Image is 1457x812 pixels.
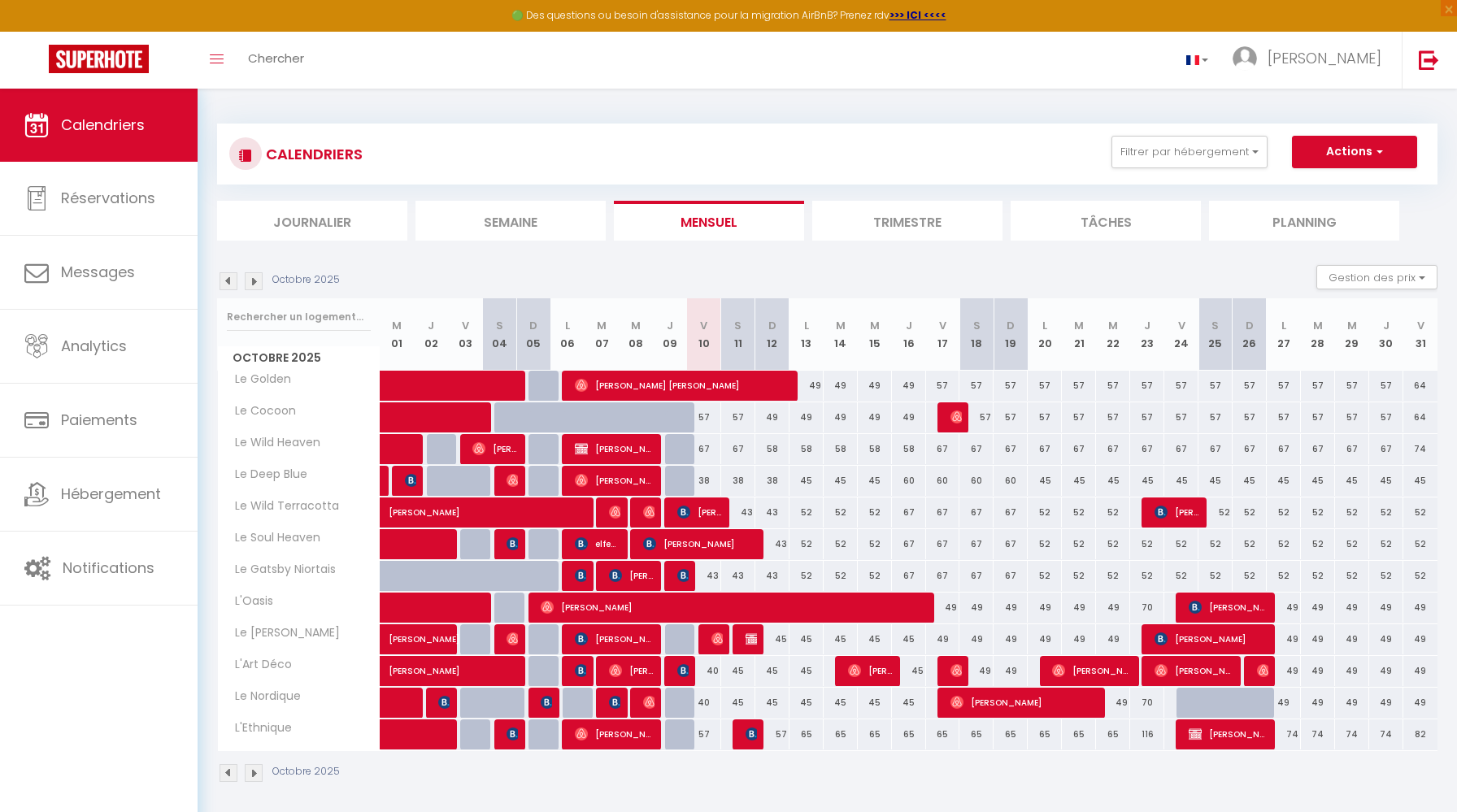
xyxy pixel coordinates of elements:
div: 43 [755,529,789,559]
a: >>> ICI <<<< [889,8,946,22]
div: 52 [1335,529,1369,559]
span: Le Gatsby Niortais [220,561,340,579]
div: 52 [1062,561,1096,591]
div: 45 [1130,466,1164,496]
li: Mensuel [614,201,804,241]
div: 67 [1130,434,1164,464]
div: 57 [1301,371,1335,401]
span: [PERSON_NAME] [405,465,416,496]
div: 67 [1198,434,1233,464]
span: [PERSON_NAME] [746,623,757,654]
span: [PERSON_NAME] [1268,48,1381,68]
abbr: M [597,318,607,333]
abbr: S [1211,318,1219,333]
span: [PERSON_NAME] [575,719,655,749]
span: Le Soul Heaven [220,529,324,547]
div: 67 [1369,434,1403,464]
div: 57 [994,402,1028,432]
div: 52 [1301,497,1335,528]
div: 67 [892,497,926,528]
div: 45 [1335,466,1369,496]
th: 25 [1198,298,1233,371]
li: Trimestre [812,201,1003,241]
div: 52 [1062,497,1096,528]
div: 38 [755,466,789,496]
div: 45 [1028,466,1062,496]
span: Hébergement [61,484,161,504]
div: 45 [1301,466,1335,496]
abbr: S [734,318,742,333]
th: 07 [585,298,619,371]
div: 45 [858,466,892,496]
div: 49 [926,593,960,623]
li: Tâches [1011,201,1201,241]
div: 45 [789,466,824,496]
div: 57 [1233,371,1267,401]
span: [PERSON_NAME] [575,560,586,591]
div: 52 [1130,529,1164,559]
span: [PERSON_NAME] [1189,719,1268,749]
div: 67 [994,529,1028,559]
th: 14 [824,298,858,371]
a: [PERSON_NAME] [381,497,415,528]
abbr: M [1074,318,1084,333]
abbr: D [1246,318,1254,333]
span: Le Cocoon [220,402,300,420]
th: 31 [1403,298,1437,371]
div: 57 [1130,402,1164,432]
div: 57 [994,371,1028,401]
th: 16 [892,298,926,371]
div: 49 [1096,593,1130,623]
div: 52 [789,529,824,559]
span: [PERSON_NAME] [PERSON_NAME] [575,370,791,401]
div: 45 [1369,466,1403,496]
div: 67 [959,434,994,464]
div: 38 [721,466,755,496]
div: 67 [1335,434,1369,464]
div: 58 [755,434,789,464]
span: [PERSON_NAME] [507,719,518,749]
div: 49 [789,371,824,401]
th: 15 [858,298,892,371]
div: 49 [892,371,926,401]
th: 26 [1233,298,1267,371]
abbr: M [1313,318,1323,333]
span: [PERSON_NAME] [472,433,518,464]
div: 57 [721,402,755,432]
span: [PERSON_NAME] [643,687,655,718]
div: 67 [926,497,960,528]
div: 45 [1096,466,1130,496]
span: [PERSON_NAME] [575,655,586,686]
div: 67 [687,434,721,464]
abbr: V [700,318,707,333]
abbr: L [1281,318,1286,333]
div: 52 [1403,497,1437,528]
div: 58 [858,434,892,464]
abbr: D [768,318,776,333]
span: [PERSON_NAME] [609,560,655,591]
abbr: M [870,318,880,333]
abbr: M [1347,318,1357,333]
span: [PERSON_NAME] [507,528,518,559]
div: 57 [1198,402,1233,432]
a: [PERSON_NAME] [381,624,415,655]
button: Filtrer par hébergement [1111,136,1268,168]
th: 05 [516,298,550,371]
div: 52 [1233,497,1267,528]
abbr: M [1108,318,1118,333]
abbr: D [529,318,537,333]
span: Line Bougaud [609,497,620,528]
div: 45 [1267,466,1301,496]
div: 45 [1233,466,1267,496]
abbr: J [906,318,912,333]
div: 45 [1062,466,1096,496]
div: 60 [892,466,926,496]
div: 67 [892,561,926,591]
div: 45 [1164,466,1198,496]
abbr: M [631,318,641,333]
span: [PERSON_NAME] [950,402,962,432]
div: 52 [858,497,892,528]
span: Le Wild Terracotta [220,497,343,515]
span: [PERSON_NAME] [1189,592,1268,623]
div: 57 [1164,371,1198,401]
